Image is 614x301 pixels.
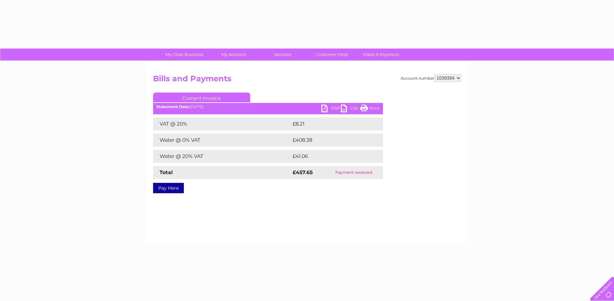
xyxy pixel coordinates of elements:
[153,134,291,147] td: Water @ 0% VAT
[325,166,383,179] td: Payment received
[207,49,260,61] a: My Account
[153,105,383,109] div: [DATE]
[153,93,250,102] a: Current Invoice
[153,183,184,193] a: Pay Here
[153,74,461,86] h2: Bills and Payments
[153,150,291,163] td: Water @ 20% VAT
[293,169,313,175] strong: £457.65
[291,117,367,130] td: £8.21
[256,49,309,61] a: Services
[291,134,372,147] td: £408.38
[354,49,408,61] a: Make A Payment
[160,169,173,175] strong: Total
[158,49,211,61] a: My Clear Business
[156,104,190,109] b: Statement Date:
[341,105,360,114] a: CSV
[360,105,380,114] a: Print
[153,117,291,130] td: VAT @ 20%
[305,49,359,61] a: Customer Help
[321,105,341,114] a: PDF
[291,150,369,163] td: £41.06
[401,74,461,82] div: Account number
